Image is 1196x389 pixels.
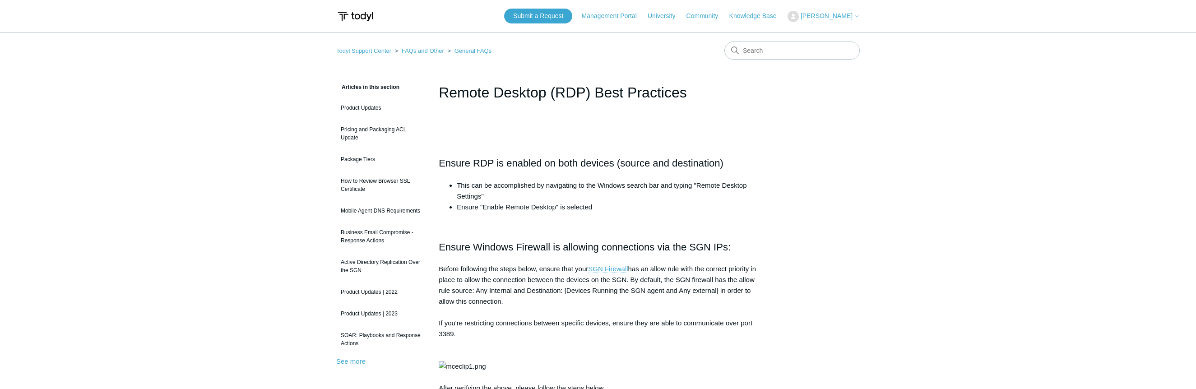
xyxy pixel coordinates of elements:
[336,357,366,365] a: See more
[336,84,399,90] span: Articles in this section
[788,11,860,22] button: [PERSON_NAME]
[439,155,757,171] h2: Ensure RDP is enabled on both devices (source and destination)
[457,202,757,213] li: Ensure "Enable Remote Desktop" is selected
[336,305,425,322] a: Product Updates | 2023
[454,47,491,54] a: General FAQs
[336,121,425,146] a: Pricing and Packaging ACL Update
[801,12,853,19] span: [PERSON_NAME]
[724,42,860,60] input: Search
[446,47,492,54] li: General FAQs
[686,11,728,21] a: Community
[336,283,425,301] a: Product Updates | 2022
[729,11,786,21] a: Knowledge Base
[504,9,572,23] a: Submit a Request
[336,327,425,352] a: SOAR: Playbooks and Response Actions
[402,47,444,54] a: FAQs and Other
[336,202,425,219] a: Mobile Agent DNS Requirements
[582,11,646,21] a: Management Portal
[439,239,757,255] h2: Ensure Windows Firewall is allowing connections via the SGN IPs:
[336,254,425,279] a: Active Directory Replication Over the SGN
[588,265,628,273] a: SGN Firewall
[439,82,757,103] h1: Remote Desktop (RDP) Best Practices
[393,47,446,54] li: FAQs and Other
[336,151,425,168] a: Package Tiers
[457,180,757,202] li: This can be accomplished by navigating to the Windows search bar and typing "Remote Desktop Setti...
[648,11,684,21] a: University
[336,47,393,54] li: Todyl Support Center
[336,8,375,25] img: Todyl Support Center Help Center home page
[336,224,425,249] a: Business Email Compromise - Response Actions
[336,172,425,198] a: How to Review Browser SSL Certificate
[336,47,391,54] a: Todyl Support Center
[439,361,486,372] img: mceclip1.png
[336,99,425,116] a: Product Updates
